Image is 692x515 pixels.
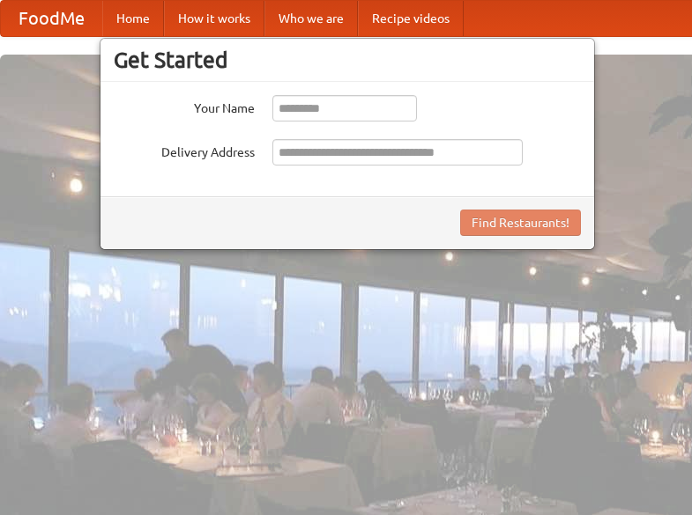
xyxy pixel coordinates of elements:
[164,1,264,36] a: How it works
[114,95,255,117] label: Your Name
[264,1,358,36] a: Who we are
[114,47,581,73] h3: Get Started
[1,1,102,36] a: FoodMe
[114,139,255,161] label: Delivery Address
[102,1,164,36] a: Home
[460,210,581,236] button: Find Restaurants!
[358,1,464,36] a: Recipe videos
